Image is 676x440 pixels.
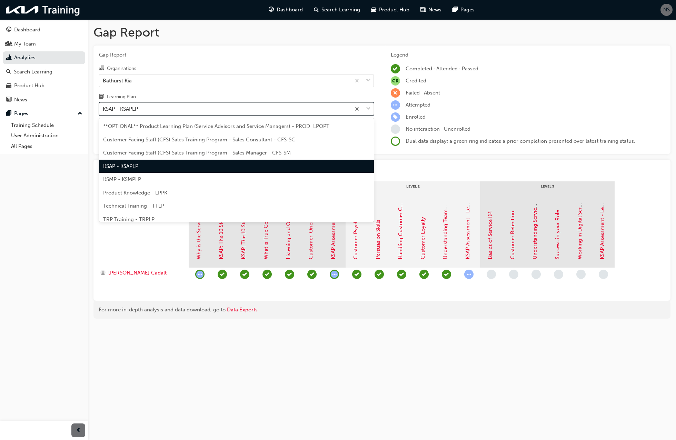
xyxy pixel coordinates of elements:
span: people-icon [6,41,11,47]
span: chart-icon [6,55,11,61]
span: learningRecordVerb_PASS-icon [419,270,429,279]
span: learningRecordVerb_ATTEMPT-icon [195,270,205,279]
span: car-icon [6,83,11,89]
div: Bathurst Kia [103,77,132,84]
span: **OPTIONAL** Product Learning Plan (Service Advisors and Service Managers) - PROD_LPOPT [103,123,329,129]
span: pages-icon [6,111,11,117]
span: down-icon [366,76,371,85]
span: learningplan-icon [99,94,104,100]
div: Search Learning [14,68,52,76]
span: learningRecordVerb_ATTEMPT-icon [330,270,339,279]
span: guage-icon [6,27,11,33]
a: Persuasion Skills [375,220,381,259]
a: All Pages [8,141,85,152]
a: User Administration [8,130,85,141]
button: Pages [3,107,85,120]
a: guage-iconDashboard [263,3,308,17]
a: KSAP Assessment - Level 2 [465,196,471,259]
span: news-icon [420,6,426,14]
span: learningRecordVerb_PASS-icon [352,270,361,279]
a: Understanding Teamwork [442,197,448,259]
span: Customer Facing Staff (CFS) Sales Training Program - Sales Manager - CFS-SM [103,150,291,156]
span: car-icon [371,6,376,14]
span: Failed · Absent [406,90,440,96]
span: TRP Training - TRPLP [103,216,155,222]
span: Search Learning [321,6,360,14]
span: KSAP - KSAPLP [103,163,138,169]
span: Credited [406,78,426,84]
span: learningRecordVerb_NONE-icon [576,270,586,279]
button: NS [660,4,673,16]
a: news-iconNews [415,3,447,17]
a: search-iconSearch Learning [308,3,366,17]
span: learningRecordVerb_NONE-icon [509,270,518,279]
span: learningRecordVerb_ATTEMPT-icon [391,100,400,110]
span: Technical Training - TTLP [103,203,164,209]
span: Completed · Attended · Passed [406,66,478,72]
span: learningRecordVerb_NONE-icon [391,124,400,134]
div: Dashboard [14,26,40,34]
a: Dashboard [3,23,85,36]
span: Product Knowledge - LPPK [103,190,167,196]
a: Product Hub [3,79,85,92]
a: KSAP Assessment - Level 1 [330,197,336,259]
span: prev-icon [76,426,81,435]
a: Analytics [3,51,85,64]
h1: Gap Report [93,25,670,40]
div: Legend [391,51,665,59]
span: learningRecordVerb_PASS-icon [397,270,406,279]
a: Understanding Service Quality Management [532,153,538,259]
div: My Team [14,40,36,48]
a: KSAP Assessment - Level 3 [599,196,605,259]
a: car-iconProduct Hub [366,3,415,17]
div: Pages [14,110,28,118]
a: What is True Communication? [263,187,269,259]
a: pages-iconPages [447,3,480,17]
a: Data Exports [227,307,258,313]
span: Attempted [406,102,430,108]
span: learningRecordVerb_NONE-icon [531,270,541,279]
span: learningRecordVerb_PASS-icon [375,270,384,279]
span: KSMP - KSMPLP [103,176,141,182]
span: Dual data display; a green ring indicates a prior completion presented over latest training status. [406,138,635,144]
div: KSAP - KSAPLP [103,105,138,113]
span: organisation-icon [99,66,104,72]
span: Pages [460,6,475,14]
a: News [3,93,85,106]
a: Search Learning [3,66,85,78]
span: learningRecordVerb_PASS-icon [442,270,451,279]
img: kia-training [3,3,83,17]
span: null-icon [391,76,400,86]
a: My Team [3,38,85,50]
span: Gap Report [99,51,374,59]
span: News [428,6,441,14]
a: Basics of Service KPI [487,210,493,259]
button: DashboardMy TeamAnalyticsSearch LearningProduct HubNews [3,22,85,107]
span: news-icon [6,97,11,103]
span: learningRecordVerb_NONE-icon [554,270,563,279]
span: Dashboard [277,6,303,14]
span: learningRecordVerb_COMPLETE-icon [391,64,400,73]
div: Organisations [107,65,136,72]
span: learningRecordVerb_PASS-icon [307,270,317,279]
a: Success in your Role [554,210,560,259]
span: learningRecordVerb_ENROLL-icon [391,112,400,122]
div: For more in-depth analysis and data download, go to [99,306,665,314]
span: down-icon [366,104,371,113]
a: Customer Retention [509,211,516,259]
a: [PERSON_NAME] Cadalt [100,269,182,277]
div: Learning Plan [107,93,136,100]
a: Working in Digital Service Tools [577,183,583,259]
span: learningRecordVerb_PASS-icon [240,270,249,279]
span: Enrolled [406,114,426,120]
span: learningRecordVerb_PASS-icon [262,270,272,279]
a: Handling Customer Complaints [397,183,404,259]
span: learningRecordVerb_PASS-icon [285,270,294,279]
span: learningRecordVerb_NONE-icon [599,270,608,279]
span: Product Hub [379,6,409,14]
span: [PERSON_NAME] Cadalt [108,269,167,277]
span: search-icon [314,6,319,14]
span: up-icon [78,109,82,118]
